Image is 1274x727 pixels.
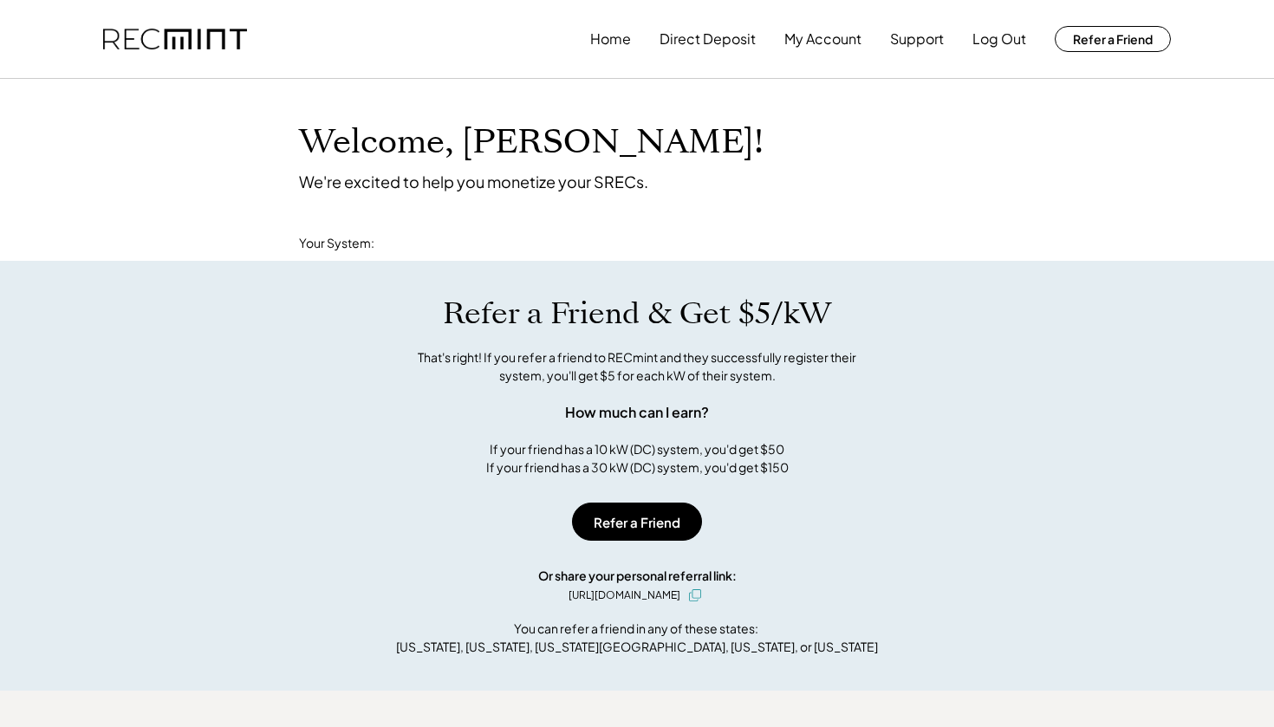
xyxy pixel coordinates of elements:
div: [URL][DOMAIN_NAME] [569,587,680,603]
button: click to copy [685,585,705,606]
button: Support [890,22,944,56]
button: My Account [784,22,861,56]
button: Refer a Friend [1055,26,1171,52]
h1: Refer a Friend & Get $5/kW [443,295,831,332]
div: Your System: [299,235,374,252]
div: How much can I earn? [565,402,709,423]
img: recmint-logotype%403x.png [103,29,247,50]
button: Direct Deposit [660,22,756,56]
div: That's right! If you refer a friend to RECmint and they successfully register their system, you'l... [399,348,875,385]
div: If your friend has a 10 kW (DC) system, you'd get $50 If your friend has a 30 kW (DC) system, you... [486,440,789,477]
button: Refer a Friend [572,503,702,541]
button: Log Out [972,22,1026,56]
div: Or share your personal referral link: [538,567,737,585]
h1: Welcome, [PERSON_NAME]! [299,122,764,163]
div: You can refer a friend in any of these states: [US_STATE], [US_STATE], [US_STATE][GEOGRAPHIC_DATA... [396,620,878,656]
button: Home [590,22,631,56]
div: We're excited to help you monetize your SRECs. [299,172,648,191]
